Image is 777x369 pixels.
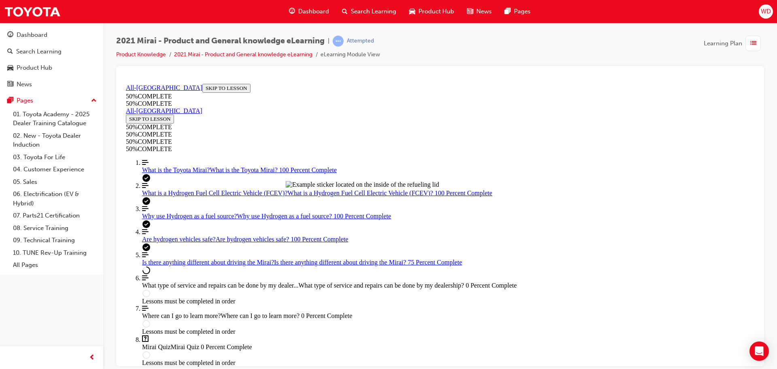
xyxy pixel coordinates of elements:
[335,3,403,20] a: search-iconSearch Learning
[91,96,97,106] span: up-icon
[7,97,13,105] span: pages-icon
[10,259,100,271] a: All Pages
[347,37,374,45] div: Attempted
[333,36,344,47] span: learningRecordVerb_ATTEMPT-icon
[7,81,13,88] span: news-icon
[461,3,498,20] a: news-iconNews
[116,36,325,46] span: 2021 Mirai - Product and General knowledge eLearning
[17,96,33,105] div: Pages
[10,176,100,188] a: 05. Sales
[10,130,100,151] a: 02. New - Toyota Dealer Induction
[418,7,454,16] span: Product Hub
[3,60,100,75] a: Product Hub
[10,188,100,209] a: 06. Electrification (EV & Hybrid)
[17,63,52,73] div: Product Hub
[10,163,100,176] a: 04. Customer Experience
[4,2,61,21] img: Trak
[10,108,100,130] a: 01. Toyota Academy - 2025 Dealer Training Catalogue
[10,209,100,222] a: 07. Parts21 Certification
[282,3,335,20] a: guage-iconDashboard
[749,341,769,361] div: Open Intercom Messenger
[476,7,492,16] span: News
[10,222,100,235] a: 08. Service Training
[298,7,329,16] span: Dashboard
[3,93,100,108] button: Pages
[321,50,380,60] li: eLearning Module View
[3,44,100,59] a: Search Learning
[7,64,13,72] span: car-icon
[116,51,166,58] a: Product Knowledge
[409,6,415,17] span: car-icon
[750,38,756,49] span: list-icon
[467,6,473,17] span: news-icon
[174,51,312,58] a: 2021 Mirai - Product and General knowledge eLearning
[10,234,100,247] a: 09. Technical Training
[403,3,461,20] a: car-iconProduct Hub
[704,39,742,48] span: Learning Plan
[89,353,95,363] span: prev-icon
[17,80,32,89] div: News
[498,3,537,20] a: pages-iconPages
[16,47,62,56] div: Search Learning
[10,247,100,259] a: 10. TUNE Rev-Up Training
[7,48,13,55] span: search-icon
[17,30,47,40] div: Dashboard
[7,32,13,39] span: guage-icon
[289,6,295,17] span: guage-icon
[342,6,348,17] span: search-icon
[3,28,100,43] a: Dashboard
[328,36,329,46] span: |
[3,77,100,92] a: News
[759,4,773,19] button: WD
[761,7,771,16] span: WD
[505,6,511,17] span: pages-icon
[514,7,531,16] span: Pages
[3,26,100,93] button: DashboardSearch LearningProduct HubNews
[351,7,396,16] span: Search Learning
[704,36,764,51] button: Learning Plan
[10,151,100,164] a: 03. Toyota For Life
